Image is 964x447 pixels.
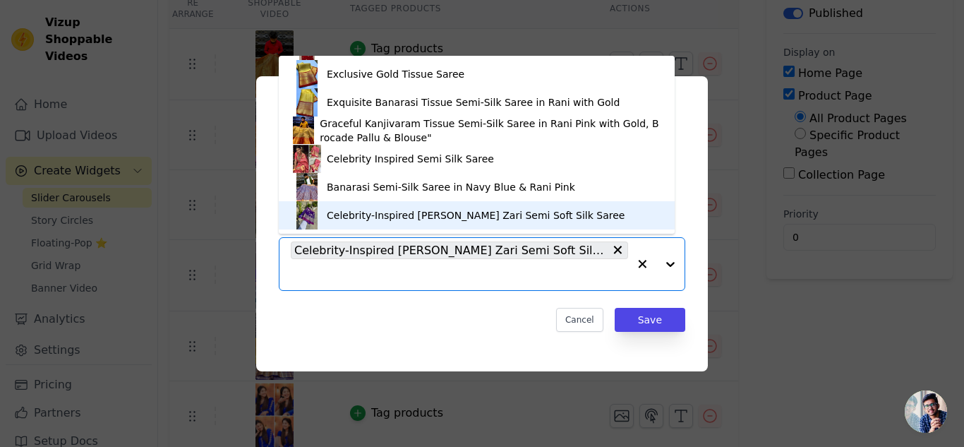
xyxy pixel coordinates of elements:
div: Exquisite Banarasi Tissue Semi-Silk Saree in Rani with Gold [327,95,620,109]
div: Banarasi Semi-Silk Saree in Navy Blue & Rani Pink [327,180,575,194]
button: Cancel [556,308,603,332]
img: product thumbnail [293,173,321,201]
a: Open chat [905,391,947,433]
div: Celebrity-Inspired [PERSON_NAME] Zari Semi Soft Silk Saree [327,208,625,222]
span: Celebrity-Inspired [PERSON_NAME] Zari Semi Soft Silk Saree [294,242,608,259]
img: product thumbnail [293,60,321,88]
img: product thumbnail [293,88,321,117]
img: product thumbnail [293,201,321,230]
img: product thumbnail [293,117,314,145]
div: Graceful Kanjivaram Tissue Semi-Silk Saree in Rani Pink with Gold, Brocade Pallu & Blouse" [320,117,661,145]
img: product thumbnail [293,145,321,173]
div: Celebrity Inspired Semi Silk Saree [327,152,494,166]
button: Save [615,308,685,332]
div: Exclusive Gold Tissue Saree [327,67,464,81]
